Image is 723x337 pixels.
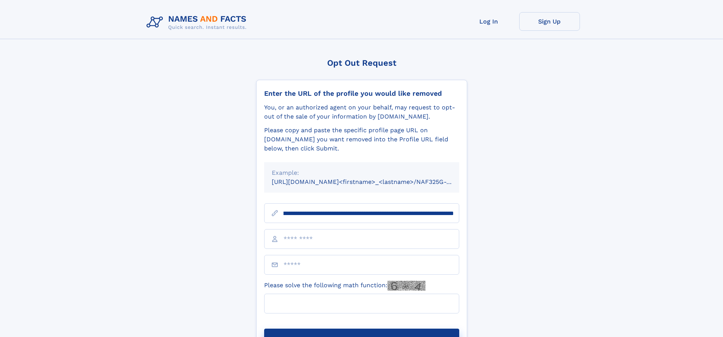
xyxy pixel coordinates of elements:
[519,12,580,31] a: Sign Up
[264,126,459,153] div: Please copy and paste the specific profile page URL on [DOMAIN_NAME] you want removed into the Pr...
[272,178,474,185] small: [URL][DOMAIN_NAME]<firstname>_<lastname>/NAF325G-xxxxxxxx
[458,12,519,31] a: Log In
[272,168,452,177] div: Example:
[256,58,467,68] div: Opt Out Request
[264,89,459,98] div: Enter the URL of the profile you would like removed
[264,103,459,121] div: You, or an authorized agent on your behalf, may request to opt-out of the sale of your informatio...
[143,12,253,33] img: Logo Names and Facts
[264,281,425,291] label: Please solve the following math function:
